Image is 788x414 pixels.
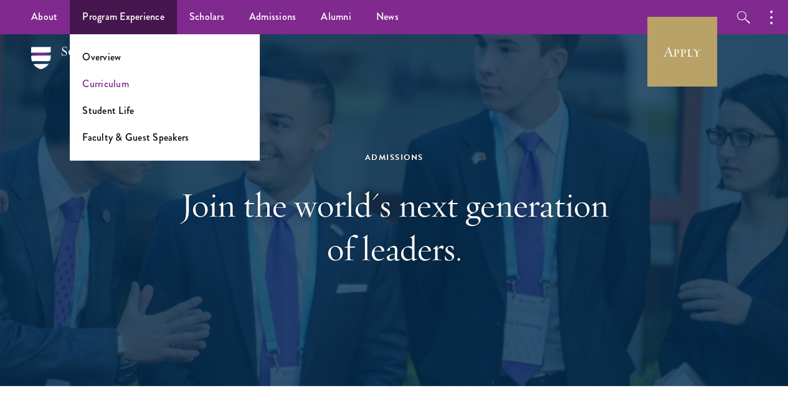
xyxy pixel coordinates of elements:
[82,103,134,118] a: Student Life
[82,77,129,91] a: Curriculum
[82,130,189,144] a: Faculty & Guest Speakers
[179,151,609,164] div: Admissions
[31,47,145,85] img: Schwarzman Scholars
[179,183,609,270] h1: Join the world's next generation of leaders.
[82,50,121,64] a: Overview
[647,17,717,87] a: Apply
